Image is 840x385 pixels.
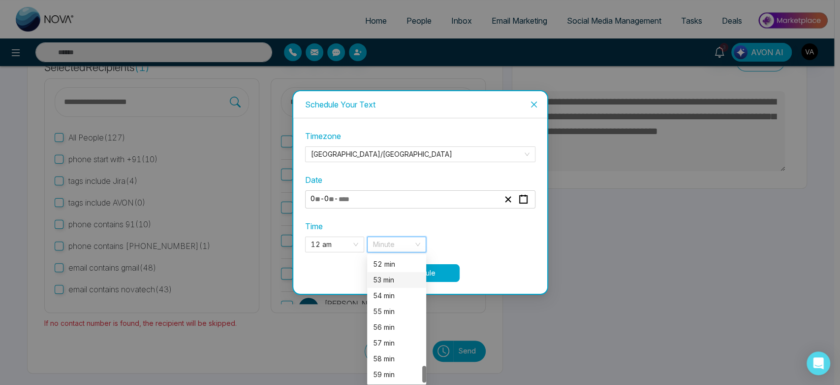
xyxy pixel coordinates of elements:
span: 0 [311,193,315,204]
span: Asia/Kolkata [311,147,529,162]
span: - [334,193,338,205]
span: 0 [324,193,329,204]
button: Schedule [381,264,460,282]
div: Open Intercom Messenger [807,351,830,375]
label: Date [305,174,535,186]
button: Close [521,91,547,118]
label: Time [305,220,323,233]
span: - [320,193,324,205]
label: Timezone [305,130,535,142]
span: close [530,101,538,108]
span: 12 am [311,237,358,252]
div: Schedule Your Text [305,99,535,110]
